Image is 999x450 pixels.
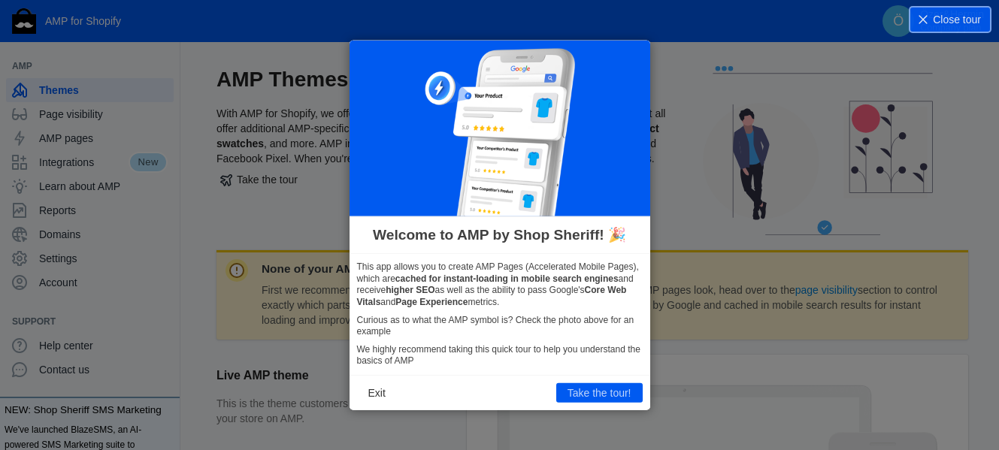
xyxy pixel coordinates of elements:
[357,314,643,337] p: Curious as to what the AMP symbol is? Check the photo above for an example
[556,383,643,403] button: Take the tour!
[357,383,397,403] button: Exit
[357,343,643,367] p: We highly recommend taking this quick tour to help you understand the basics of AMP
[357,285,627,307] b: Core Web Vitals
[386,285,434,295] b: higher SEO
[395,273,619,284] b: cached for instant-loading in mobile search engines
[373,225,626,246] span: Welcome to AMP by Shop Sheriff! 🎉
[357,261,643,308] p: This app allows you to create AMP Pages (Accelerated Mobile Pages), which are and receive as well...
[395,297,468,307] b: Page Experience
[425,47,575,216] img: phone-google_300x337.png
[933,12,981,27] span: Close tour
